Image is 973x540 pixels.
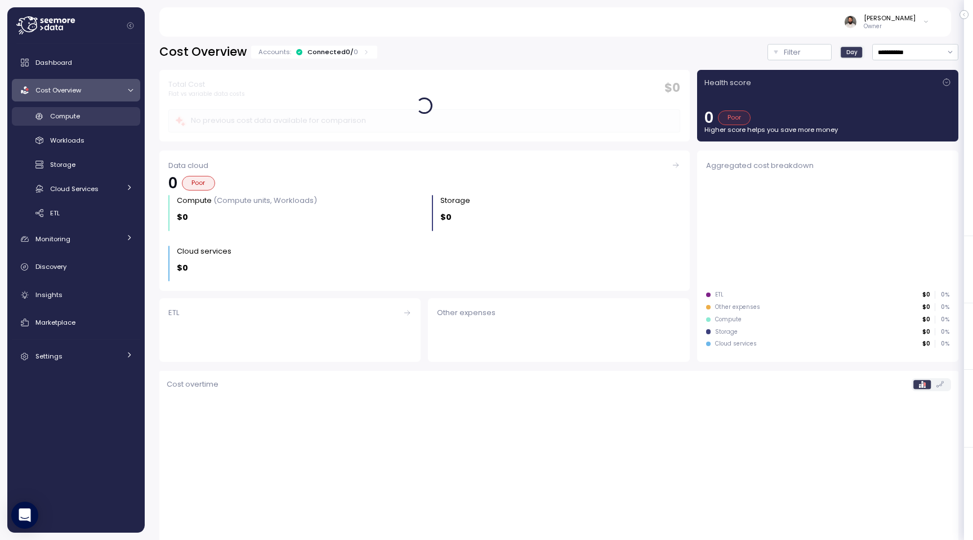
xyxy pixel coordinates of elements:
[864,14,916,23] div: [PERSON_NAME]
[440,211,452,224] p: $0
[177,246,231,257] div: Cloud services
[123,21,137,30] button: Collapse navigation
[935,328,949,336] p: 0 %
[922,340,930,348] p: $0
[715,328,738,336] div: Storage
[35,234,70,244] span: Monitoring
[159,298,421,362] a: ETL
[715,291,724,299] div: ETL
[935,291,949,299] p: 0 %
[718,110,751,125] div: Poor
[12,311,140,334] a: Marketplace
[177,195,317,206] div: Compute
[922,328,930,336] p: $0
[50,136,84,145] span: Workloads
[12,179,140,198] a: Cloud Services
[437,307,680,318] div: Other expenses
[12,284,140,306] a: Insights
[12,256,140,278] a: Discovery
[922,303,930,311] p: $0
[35,290,63,299] span: Insights
[35,262,66,271] span: Discovery
[182,176,215,191] div: Poor
[715,303,760,311] div: Other expenses
[935,316,949,324] p: 0 %
[12,228,140,250] a: Monitoring
[715,340,757,348] div: Cloud services
[864,23,916,30] p: Owner
[715,316,742,324] div: Compute
[177,262,188,275] p: $0
[50,112,80,121] span: Compute
[784,47,801,58] p: Filter
[704,110,713,125] p: 0
[935,303,949,311] p: 0 %
[258,47,291,56] p: Accounts:
[177,211,188,224] p: $0
[704,125,951,134] p: Higher score helps you save more money
[213,195,317,206] p: (Compute units, Workloads)
[12,203,140,222] a: ETL
[50,209,60,218] span: ETL
[354,47,358,56] p: 0
[922,316,930,324] p: $0
[706,160,949,171] div: Aggregated cost breakdown
[251,46,377,59] div: Accounts:Connected0/0
[159,151,690,290] a: Data cloud0PoorCompute (Compute units, Workloads)$0Storage $0Cloud services $0
[845,16,856,28] img: ACg8ocLskjvUhBDgxtSFCRx4ztb74ewwa1VrVEuDBD_Ho1mrTsQB-QE=s96-c
[12,156,140,174] a: Storage
[159,44,247,60] h2: Cost Overview
[935,340,949,348] p: 0 %
[922,291,930,299] p: $0
[12,51,140,74] a: Dashboard
[35,86,81,95] span: Cost Overview
[50,160,75,169] span: Storage
[440,195,470,206] div: Storage
[168,307,412,318] div: ETL
[35,318,75,327] span: Marketplace
[167,379,218,390] p: Cost overtime
[35,58,72,67] span: Dashboard
[168,160,680,171] div: Data cloud
[846,48,858,56] span: Day
[12,131,140,150] a: Workloads
[307,47,358,56] div: Connected 0 /
[12,346,140,368] a: Settings
[168,176,177,191] p: 0
[767,44,832,60] button: Filter
[35,352,63,361] span: Settings
[50,184,99,193] span: Cloud Services
[11,502,38,529] div: Open Intercom Messenger
[12,107,140,126] a: Compute
[704,77,751,88] p: Health score
[12,79,140,101] a: Cost Overview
